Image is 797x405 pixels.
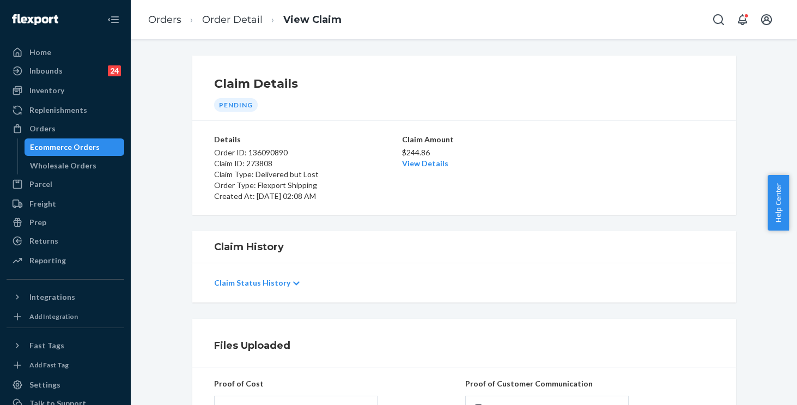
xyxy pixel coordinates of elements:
div: Home [29,47,51,58]
a: Home [7,44,124,61]
a: Add Fast Tag [7,359,124,372]
a: Freight [7,195,124,213]
a: Reporting [7,252,124,269]
a: Inventory [7,82,124,99]
a: Parcel [7,176,124,193]
a: Order Detail [202,14,263,26]
div: Reporting [29,255,66,266]
a: View Claim [283,14,342,26]
a: Settings [7,376,124,394]
a: Wholesale Orders [25,157,125,174]
button: Close Navigation [102,9,124,31]
button: Open notifications [732,9,753,31]
p: $244.86 [402,147,526,158]
div: Parcel [29,179,52,190]
h1: Claim Details [214,75,714,93]
div: Add Fast Tag [29,360,69,370]
div: Inbounds [29,65,63,76]
p: Order ID: 136090890 [214,147,400,158]
p: Claim Type: Delivered but Lost [214,169,400,180]
div: Orders [29,123,56,134]
p: Details [214,134,400,145]
div: Wholesale Orders [30,160,96,171]
p: Created At: [DATE] 02:08 AM [214,191,400,202]
a: Returns [7,232,124,250]
div: Integrations [29,292,75,303]
div: 24 [108,65,121,76]
h1: Files Uploaded [214,338,714,353]
button: Fast Tags [7,337,124,354]
div: Prep [29,217,46,228]
div: Add Integration [29,312,78,321]
div: Inventory [29,85,64,96]
button: Integrations [7,288,124,306]
a: Orders [7,120,124,137]
p: Claim ID: 273808 [214,158,400,169]
img: Flexport logo [12,14,58,25]
p: Proof of Cost [214,378,463,389]
div: Freight [29,198,56,209]
p: Claim Amount [402,134,526,145]
div: Returns [29,235,58,246]
button: Open account menu [756,9,777,31]
button: Open Search Box [708,9,729,31]
a: Replenishments [7,101,124,119]
ol: breadcrumbs [139,4,350,36]
div: Replenishments [29,105,87,116]
a: Prep [7,214,124,231]
iframe: Opens a widget where you can chat to one of our agents [726,372,786,400]
div: Settings [29,379,60,390]
a: Inbounds24 [7,62,124,80]
div: Fast Tags [29,340,64,351]
a: Orders [148,14,181,26]
p: Proof of Customer Communication [465,378,714,389]
button: Help Center [768,175,789,231]
p: Claim Status History [214,277,290,288]
div: Ecommerce Orders [30,142,100,153]
h1: Claim History [214,240,714,254]
a: Add Integration [7,310,124,323]
a: Ecommerce Orders [25,138,125,156]
a: View Details [402,159,448,168]
div: Pending [214,98,258,112]
p: Order Type: Flexport Shipping [214,180,400,191]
